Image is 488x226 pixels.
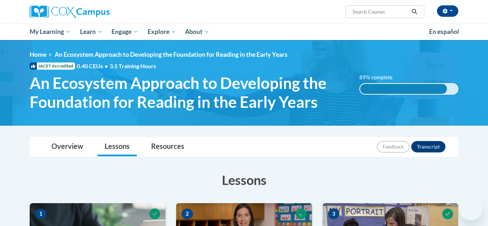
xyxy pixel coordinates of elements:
[144,137,191,156] a: Resources
[411,141,445,152] button: Transcript
[107,24,143,40] a: Engage
[437,5,458,17] button: Account Settings
[77,62,110,70] span: 0.40 CEUs
[110,62,156,69] span: 3.5 Training Hours
[459,197,482,220] iframe: Button to launch messaging window
[30,74,349,111] span: An Ecosystem Approach to Developing the Foundation for Reading in the Early Years
[75,24,107,40] a: Learn
[30,171,458,189] h3: Lessons
[55,51,288,58] span: An Ecosystem Approach to Developing the Foundation for Reading in the Early Years
[25,24,75,40] a: My Learning
[429,28,459,35] span: En español
[111,27,138,36] span: Engage
[359,74,400,81] label: 89% complete
[424,24,464,39] a: En español
[409,7,420,16] button: Search
[19,24,469,40] div: Main menu
[30,27,71,36] span: My Learning
[181,209,193,219] span: 2
[377,141,409,152] button: Feedback
[148,27,176,36] span: Explore
[181,24,214,40] a: About
[80,27,103,36] span: Learn
[98,137,137,156] a: Lessons
[360,84,447,94] div: 89% complete
[30,62,75,70] span: IACET Accredited
[44,137,90,156] a: Overview
[105,62,108,69] span: •
[30,5,110,18] img: Cox Campus
[30,5,165,18] a: Cox Campus
[352,7,409,16] input: Search Courses
[185,27,209,36] span: About
[328,209,339,219] span: 3
[143,24,181,40] a: Explore
[35,209,46,219] span: 1
[30,51,46,58] a: Home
